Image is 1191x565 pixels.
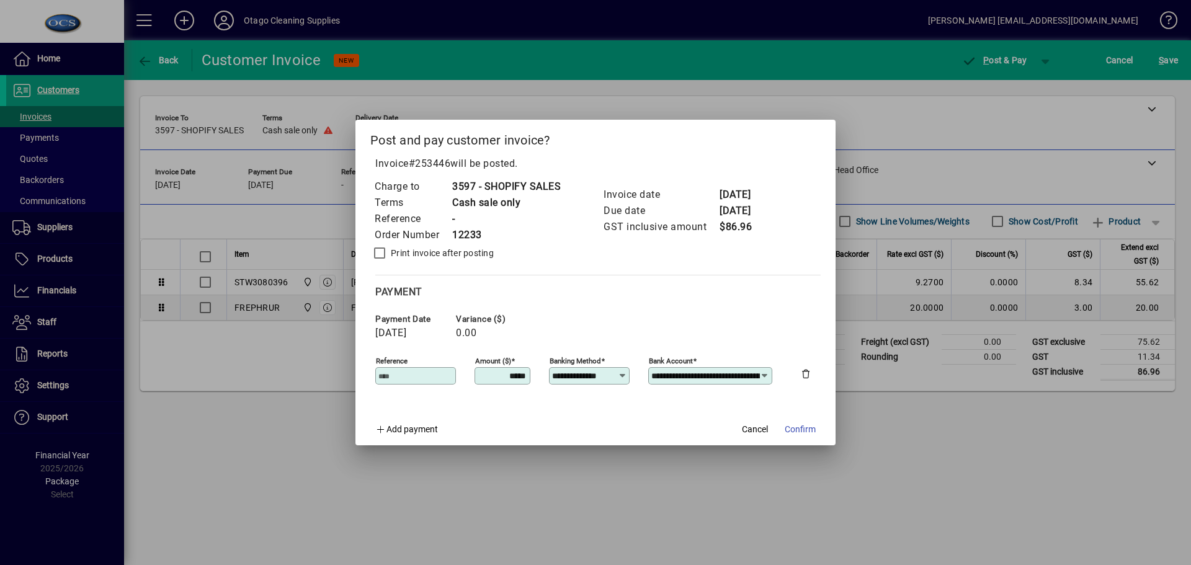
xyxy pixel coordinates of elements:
[735,418,775,440] button: Cancel
[355,120,836,156] h2: Post and pay customer invoice?
[388,247,494,259] label: Print invoice after posting
[603,219,719,235] td: GST inclusive amount
[550,357,601,365] mat-label: Banking method
[603,203,719,219] td: Due date
[475,357,511,365] mat-label: Amount ($)
[452,211,561,227] td: -
[374,211,452,227] td: Reference
[374,179,452,195] td: Charge to
[452,227,561,243] td: 12233
[649,357,693,365] mat-label: Bank Account
[375,286,422,298] span: Payment
[719,187,769,203] td: [DATE]
[452,195,561,211] td: Cash sale only
[376,357,408,365] mat-label: Reference
[742,423,768,436] span: Cancel
[785,423,816,436] span: Confirm
[386,424,438,434] span: Add payment
[719,203,769,219] td: [DATE]
[374,195,452,211] td: Terms
[370,418,443,440] button: Add payment
[409,158,451,169] span: #253446
[452,179,561,195] td: 3597 - SHOPIFY SALES
[456,314,530,324] span: Variance ($)
[780,418,821,440] button: Confirm
[370,156,821,171] p: Invoice will be posted .
[375,314,450,324] span: Payment date
[719,219,769,235] td: $86.96
[374,227,452,243] td: Order Number
[375,327,406,339] span: [DATE]
[456,327,476,339] span: 0.00
[603,187,719,203] td: Invoice date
